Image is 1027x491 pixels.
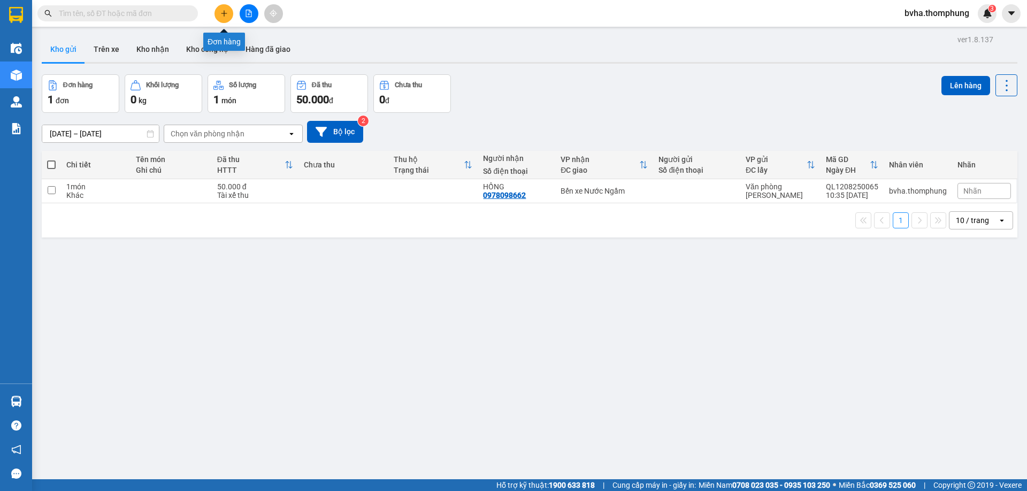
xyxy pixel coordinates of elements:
div: VP nhận [561,155,639,164]
button: Kho gửi [42,36,85,62]
span: 3 [990,5,994,12]
div: Tài xế thu [217,191,293,200]
th: Toggle SortBy [555,151,653,179]
img: warehouse-icon [11,96,22,108]
span: search [44,10,52,17]
button: Chưa thu0đ [373,74,451,113]
th: Toggle SortBy [740,151,821,179]
div: ĐC lấy [746,166,807,174]
span: plus [220,10,228,17]
span: 1 [48,93,53,106]
button: file-add [240,4,258,23]
div: Nhân viên [889,160,947,169]
span: | [924,479,925,491]
div: Ghi chú [136,166,206,174]
div: Số điện thoại [658,166,734,174]
span: file-add [245,10,252,17]
img: warehouse-icon [11,43,22,54]
img: icon-new-feature [983,9,992,18]
sup: 3 [988,5,996,12]
button: Đơn hàng1đơn [42,74,119,113]
span: Cung cấp máy in - giấy in: [612,479,696,491]
div: ĐC giao [561,166,639,174]
strong: 0369 525 060 [870,481,916,489]
img: solution-icon [11,123,22,134]
div: bvha.thomphung [889,187,947,195]
span: món [221,96,236,105]
button: Kho nhận [128,36,178,62]
div: Chưa thu [304,160,383,169]
button: Lên hàng [941,76,990,95]
span: 0 [379,93,385,106]
img: warehouse-icon [11,70,22,81]
button: Kho công nợ [178,36,237,62]
span: notification [11,444,21,455]
div: Khối lượng [146,81,179,89]
button: aim [264,4,283,23]
img: warehouse-icon [11,396,22,407]
div: HỒNG [483,182,550,191]
div: VP gửi [746,155,807,164]
div: ver 1.8.137 [957,34,993,45]
div: Người nhận [483,154,550,163]
div: Bến xe Nước Ngầm [561,187,648,195]
span: đơn [56,96,69,105]
div: 0978098662 [483,191,526,200]
div: 1 món [66,182,125,191]
img: logo-vxr [9,7,23,23]
span: 0 [131,93,136,106]
div: HTTT [217,166,285,174]
th: Toggle SortBy [212,151,298,179]
div: Số điện thoại [483,167,550,175]
div: QL1208250065 [826,182,878,191]
button: Bộ lọc [307,121,363,143]
span: 50.000 [296,93,329,106]
div: Đã thu [312,81,332,89]
span: Nhãn [963,187,982,195]
input: Tìm tên, số ĐT hoặc mã đơn [59,7,185,19]
span: 1 [213,93,219,106]
div: Đơn hàng [203,33,245,51]
div: Chọn văn phòng nhận [171,128,244,139]
div: Tên món [136,155,206,164]
button: Trên xe [85,36,128,62]
strong: 0708 023 035 - 0935 103 250 [732,481,830,489]
div: Thu hộ [394,155,464,164]
div: Khác [66,191,125,200]
strong: 1900 633 818 [549,481,595,489]
div: Ngày ĐH [826,166,870,174]
th: Toggle SortBy [821,151,884,179]
span: question-circle [11,420,21,431]
span: caret-down [1007,9,1016,18]
button: caret-down [1002,4,1021,23]
span: bvha.thomphung [896,6,978,20]
button: plus [214,4,233,23]
span: đ [329,96,333,105]
span: Miền Nam [699,479,830,491]
span: aim [270,10,277,17]
span: Hỗ trợ kỹ thuật: [496,479,595,491]
div: 10:35 [DATE] [826,191,878,200]
div: Chi tiết [66,160,125,169]
div: Số lượng [229,81,256,89]
span: đ [385,96,389,105]
div: Trạng thái [394,166,464,174]
svg: open [998,216,1006,225]
div: Mã GD [826,155,870,164]
div: 10 / trang [956,215,989,226]
div: Đơn hàng [63,81,93,89]
div: Đã thu [217,155,285,164]
span: kg [139,96,147,105]
span: message [11,469,21,479]
span: Miền Bắc [839,479,916,491]
div: Nhãn [957,160,1011,169]
div: 50.000 đ [217,182,293,191]
button: Hàng đã giao [237,36,299,62]
button: 1 [893,212,909,228]
span: ⚪️ [833,483,836,487]
button: Số lượng1món [208,74,285,113]
input: Select a date range. [42,125,159,142]
span: copyright [968,481,975,489]
button: Đã thu50.000đ [290,74,368,113]
div: Văn phòng [PERSON_NAME] [746,182,815,200]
